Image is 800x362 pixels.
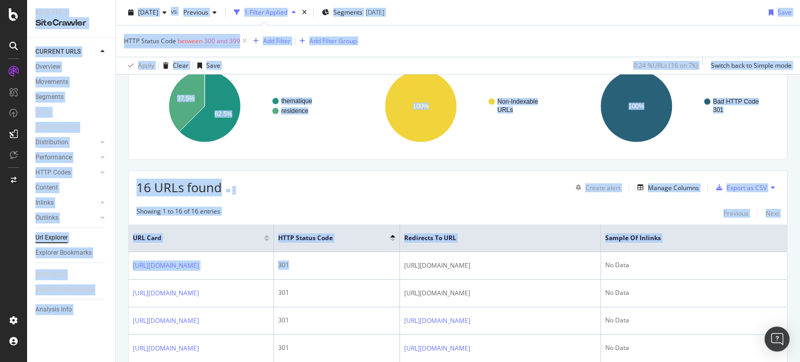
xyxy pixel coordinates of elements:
[35,152,97,163] a: Performance
[35,213,58,223] div: Outlinks
[173,61,189,70] div: Clear
[723,207,748,219] button: Previous
[497,98,538,105] text: Non-Indexable
[278,316,395,325] div: 301
[309,36,357,45] div: Add Filter Group
[35,46,81,57] div: CURRENT URLS
[35,197,54,208] div: Inlinks
[404,260,470,271] span: [URL][DOMAIN_NAME]
[413,103,429,110] text: 100%
[278,288,395,297] div: 301
[244,8,287,17] div: 1 Filter Applied
[35,152,72,163] div: Performance
[226,189,230,192] img: Equal
[281,97,312,105] text: thematique
[177,95,195,102] text: 37.5%
[133,288,199,298] a: [URL][DOMAIN_NAME]
[35,182,58,193] div: Content
[404,316,470,326] a: [URL][DOMAIN_NAME]
[278,343,395,353] div: 301
[35,77,108,88] a: Movements
[35,213,97,223] a: Outlinks
[124,4,171,21] button: [DATE]
[179,8,208,17] span: Previous
[778,8,792,17] div: Save
[35,137,68,148] div: Distribution
[35,8,107,17] div: Analytics
[133,316,199,326] a: [URL][DOMAIN_NAME]
[35,122,79,133] div: Search Engines
[35,232,68,243] div: Url Explorer
[605,233,767,243] span: Sample of Inlinks
[178,36,203,45] span: between
[35,46,97,57] a: CURRENT URLS
[35,182,108,193] a: Content
[765,4,792,21] button: Save
[35,107,61,118] a: Visits
[206,61,220,70] div: Save
[35,304,108,315] a: Analysis Info
[35,122,89,133] a: Search Engines
[35,17,107,29] div: SiteCrawler
[230,4,300,21] button: 1 Filter Applied
[765,327,790,352] div: Open Intercom Messenger
[136,61,345,152] svg: A chart.
[712,179,767,196] button: Export as CSV
[249,35,291,47] button: Add Filter
[35,284,104,295] a: DISAPPEARED URLS
[295,35,357,47] button: Add Filter Group
[133,233,261,243] span: URL Card
[35,247,92,258] div: Explorer Bookmarks
[723,209,748,218] div: Previous
[713,106,723,114] text: 301
[568,61,777,152] svg: A chart.
[281,107,308,115] text: residence
[159,57,189,74] button: Clear
[629,103,645,110] text: 100%
[766,209,779,218] div: Next
[35,269,66,280] div: NEW URLS
[35,61,60,72] div: Overview
[35,284,94,295] div: DISAPPEARED URLS
[136,207,220,219] div: Showing 1 to 16 of 16 entries
[707,57,792,74] button: Switch back to Simple mode
[278,260,395,270] div: 301
[353,61,561,152] svg: A chart.
[404,233,580,243] span: Redirects to URL
[766,207,779,219] button: Next
[605,343,783,353] div: No Data
[404,343,470,354] a: [URL][DOMAIN_NAME]
[605,316,783,325] div: No Data
[35,269,77,280] a: NEW URLS
[278,233,374,243] span: HTTP Status Code
[35,167,97,178] a: HTTP Codes
[633,61,698,70] div: 0.24 % URLs ( 16 on 7K )
[204,34,240,48] span: 300 and 399
[497,106,513,114] text: URLs
[35,61,108,72] a: Overview
[727,183,767,192] div: Export as CSV
[171,7,179,16] span: vs
[263,36,291,45] div: Add Filter
[138,61,154,70] div: Apply
[124,36,176,45] span: HTTP Status Code
[571,179,620,196] button: Create alert
[35,92,64,103] div: Segments
[215,110,232,118] text: 62.5%
[585,183,620,192] div: Create alert
[35,92,108,103] a: Segments
[136,179,222,196] span: 16 URLs found
[124,57,154,74] button: Apply
[333,8,362,17] span: Segments
[366,8,384,17] div: [DATE]
[713,98,759,105] text: Bad HTTP Code
[35,232,108,243] a: Url Explorer
[35,167,71,178] div: HTTP Codes
[648,183,699,192] div: Manage Columns
[35,304,72,315] div: Analysis Info
[232,186,234,195] div: -
[35,107,51,118] div: Visits
[35,137,97,148] a: Distribution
